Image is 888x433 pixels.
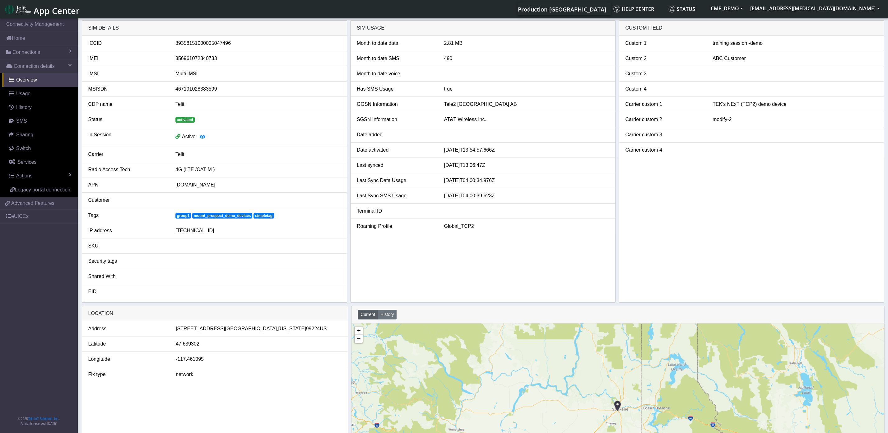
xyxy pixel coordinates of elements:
[439,146,614,154] div: [DATE]T13:54:57.666Z
[16,173,32,178] span: Actions
[171,371,346,378] div: network
[175,117,195,123] span: activated
[621,101,708,108] div: Carrier custom 1
[171,55,345,62] div: 356961072340733
[666,3,707,15] a: Status
[613,6,654,12] span: Help center
[352,223,439,230] div: Roaming Profile
[84,227,171,234] div: IP address
[708,101,882,108] div: TEK's NExT (TCP2) demo device
[352,116,439,123] div: SGSN Information
[352,101,439,108] div: GGSN Information
[84,101,171,108] div: CDP name
[84,325,171,332] div: Address
[171,151,345,158] div: Telit
[171,166,345,173] div: 4G (LTE /CAT-M )
[518,3,606,15] a: Your current platform instance
[621,40,708,47] div: Custom 1
[15,187,70,192] span: Legacy portal connection
[621,116,708,123] div: Carrier custom 2
[621,146,708,154] div: Carrier custom 4
[352,146,439,154] div: Date activated
[278,325,306,332] span: [US_STATE]
[84,70,171,78] div: IMSI
[175,213,191,219] span: group1
[352,192,439,200] div: Last Sync SMS Usage
[84,196,171,204] div: Customer
[352,85,439,93] div: Has SMS Usage
[668,6,675,12] img: status.svg
[84,273,171,280] div: Shared With
[439,55,614,62] div: 490
[34,5,80,16] span: App Center
[2,114,78,128] a: SMS
[439,116,614,123] div: AT&T Wireless Inc.
[182,134,196,139] span: Active
[171,355,346,363] div: -117.461095
[84,131,171,143] div: In Session
[439,192,614,200] div: [DATE]T04:00:39.623Z
[707,3,746,14] button: CMP_DEMO
[708,116,882,123] div: modify-2
[668,6,695,12] span: Status
[16,118,27,124] span: SMS
[2,128,78,142] a: Sharing
[17,159,36,165] span: Services
[2,155,78,169] a: Services
[84,288,171,295] div: EID
[613,6,620,12] img: knowledge.svg
[439,40,614,47] div: 2.81 MB
[84,355,171,363] div: Longitude
[171,227,345,234] div: [TECHNICAL_ID]
[352,70,439,78] div: Month to date voice
[352,207,439,215] div: Terminal ID
[708,40,882,47] div: training session -demo
[619,21,884,36] div: Custom field
[621,85,708,93] div: Custom 4
[192,213,252,219] span: mount_prospect_demo_devices
[746,3,883,14] button: [EMAIL_ADDRESS][MEDICAL_DATA][DOMAIN_NAME]
[2,101,78,114] a: History
[5,2,79,16] a: App Center
[225,325,278,332] span: [GEOGRAPHIC_DATA],
[2,87,78,101] a: Usage
[84,181,171,189] div: APN
[171,40,345,47] div: 89358151000005047496
[351,21,615,36] div: SIM usage
[439,223,614,230] div: Global_TCP2
[439,162,614,169] div: [DATE]T13:06:47Z
[352,55,439,62] div: Month to date SMS
[611,3,666,15] a: Help center
[439,101,614,108] div: Tele2 [GEOGRAPHIC_DATA] AB
[84,151,171,158] div: Carrier
[253,213,274,219] span: simpletag
[11,200,54,207] span: Advanced Features
[2,142,78,155] a: Switch
[84,166,171,173] div: Radio Access Tech
[82,21,347,36] div: SIM details
[621,131,708,139] div: Carrier custom 3
[171,85,345,93] div: 467191028383599
[16,132,33,137] span: Sharing
[16,146,31,151] span: Switch
[355,335,363,343] a: Zoom out
[621,70,708,78] div: Custom 3
[171,340,346,348] div: 47.639302
[16,77,37,82] span: Overview
[708,55,882,62] div: ABC Customer
[176,325,225,332] span: [STREET_ADDRESS]
[2,73,78,87] a: Overview
[2,169,78,183] a: Actions
[171,181,345,189] div: [DOMAIN_NAME]
[84,340,171,348] div: Latitude
[84,40,171,47] div: ICCID
[82,306,348,321] div: LOCATION
[439,177,614,184] div: [DATE]T04:00:34.976Z
[358,310,378,319] button: Current
[12,49,40,56] span: Connections
[28,417,59,421] a: Telit IoT Solutions, Inc.
[14,63,55,70] span: Connection details
[320,325,327,332] span: US
[439,85,614,93] div: true
[16,105,32,110] span: History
